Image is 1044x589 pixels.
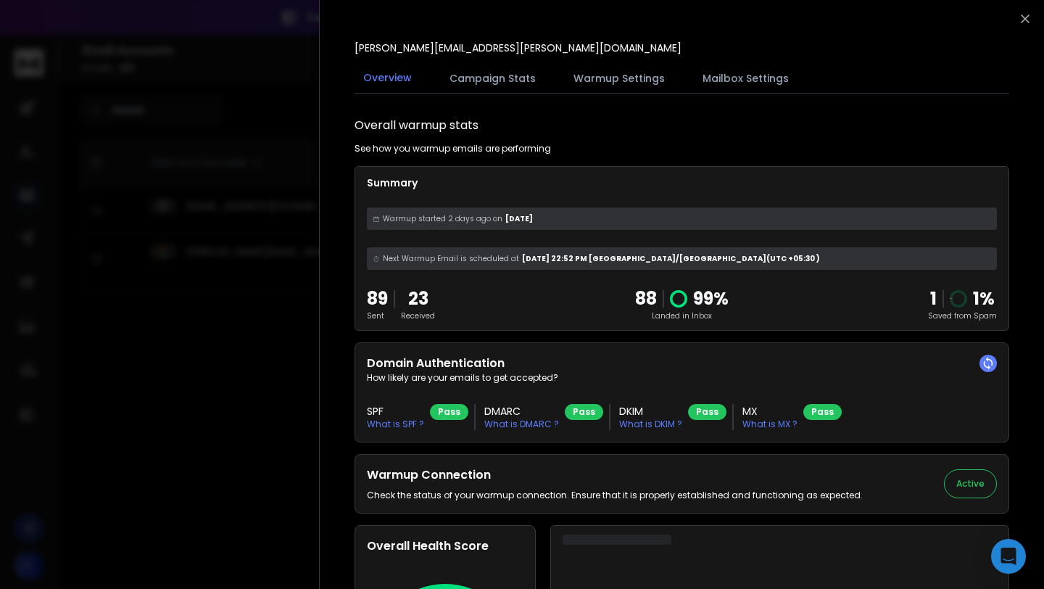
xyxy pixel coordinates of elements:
[928,310,997,321] p: Saved from Spam
[619,419,682,430] p: What is DKIM ?
[401,310,435,321] p: Received
[367,207,997,230] div: [DATE]
[565,62,674,94] button: Warmup Settings
[367,466,863,484] h2: Warmup Connection
[635,287,657,310] p: 88
[367,419,424,430] p: What is SPF ?
[355,62,420,95] button: Overview
[694,62,797,94] button: Mailbox Settings
[367,247,997,270] div: [DATE] 22:52 PM [GEOGRAPHIC_DATA]/[GEOGRAPHIC_DATA] (UTC +05:30 )
[693,287,729,310] p: 99 %
[930,287,937,310] strong: 1
[565,404,603,420] div: Pass
[619,404,682,419] h3: DKIM
[383,213,502,224] span: Warmup started 2 days ago on
[367,176,997,190] p: Summary
[484,419,559,430] p: What is DMARC ?
[367,310,388,321] p: Sent
[635,310,729,321] p: Landed in Inbox
[742,404,797,419] h3: MX
[355,143,551,155] p: See how you warmup emails are performing
[367,355,997,372] h2: Domain Authentication
[430,404,468,420] div: Pass
[742,419,797,430] p: What is MX ?
[944,469,997,498] button: Active
[383,253,519,264] span: Next Warmup Email is scheduled at
[367,372,997,384] p: How likely are your emails to get accepted?
[973,287,995,310] p: 1 %
[355,117,478,134] h1: Overall warmup stats
[991,539,1026,574] div: Open Intercom Messenger
[367,287,388,310] p: 89
[401,287,435,310] p: 23
[484,404,559,419] h3: DMARC
[355,41,681,55] p: [PERSON_NAME][EMAIL_ADDRESS][PERSON_NAME][DOMAIN_NAME]
[441,62,544,94] button: Campaign Stats
[367,404,424,419] h3: SPF
[367,490,863,501] p: Check the status of your warmup connection. Ensure that it is properly established and functionin...
[367,537,523,555] h2: Overall Health Score
[803,404,842,420] div: Pass
[688,404,726,420] div: Pass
